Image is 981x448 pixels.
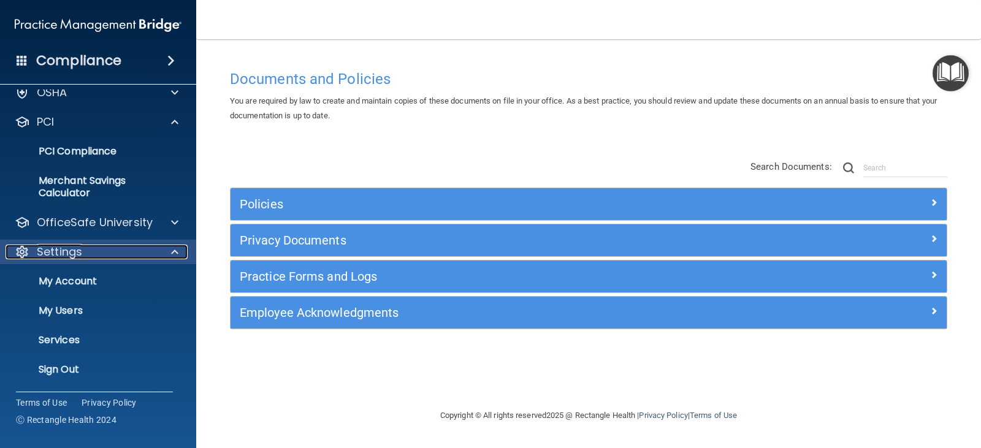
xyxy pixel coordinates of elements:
[240,197,758,211] h5: Policies
[16,414,116,426] span: Ⓒ Rectangle Health 2024
[37,85,67,100] p: OSHA
[15,85,178,100] a: OSHA
[15,13,181,37] img: PMB logo
[230,96,937,120] span: You are required by law to create and maintain copies of these documents on file in your office. ...
[8,363,175,376] p: Sign Out
[8,305,175,317] p: My Users
[37,245,82,259] p: Settings
[240,270,758,283] h5: Practice Forms and Logs
[365,396,812,435] div: Copyright © All rights reserved 2025 @ Rectangle Health | |
[15,215,178,230] a: OfficeSafe University
[16,397,67,409] a: Terms of Use
[240,303,937,322] a: Employee Acknowledgments
[240,267,937,286] a: Practice Forms and Logs
[639,411,687,420] a: Privacy Policy
[15,115,178,129] a: PCI
[863,159,947,177] input: Search
[240,233,758,247] h5: Privacy Documents
[82,397,137,409] a: Privacy Policy
[230,71,947,87] h4: Documents and Policies
[690,411,737,420] a: Terms of Use
[240,194,937,214] a: Policies
[8,175,175,199] p: Merchant Savings Calculator
[37,215,153,230] p: OfficeSafe University
[15,245,178,259] a: Settings
[750,161,832,172] span: Search Documents:
[36,52,121,69] h4: Compliance
[8,275,175,287] p: My Account
[8,334,175,346] p: Services
[843,162,854,173] img: ic-search.3b580494.png
[240,230,937,250] a: Privacy Documents
[240,306,758,319] h5: Employee Acknowledgments
[37,115,54,129] p: PCI
[933,55,969,91] button: Open Resource Center
[8,145,175,158] p: PCI Compliance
